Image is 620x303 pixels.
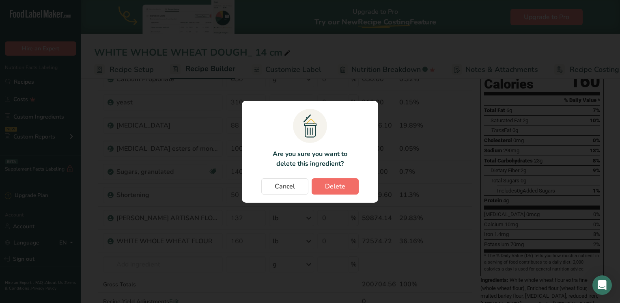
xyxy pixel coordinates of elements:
button: Delete [312,178,359,195]
button: Cancel [261,178,308,195]
div: Open Intercom Messenger [592,275,612,295]
span: Cancel [275,182,295,191]
span: Delete [325,182,345,191]
p: Are you sure you want to delete this ingredient? [268,149,352,169]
